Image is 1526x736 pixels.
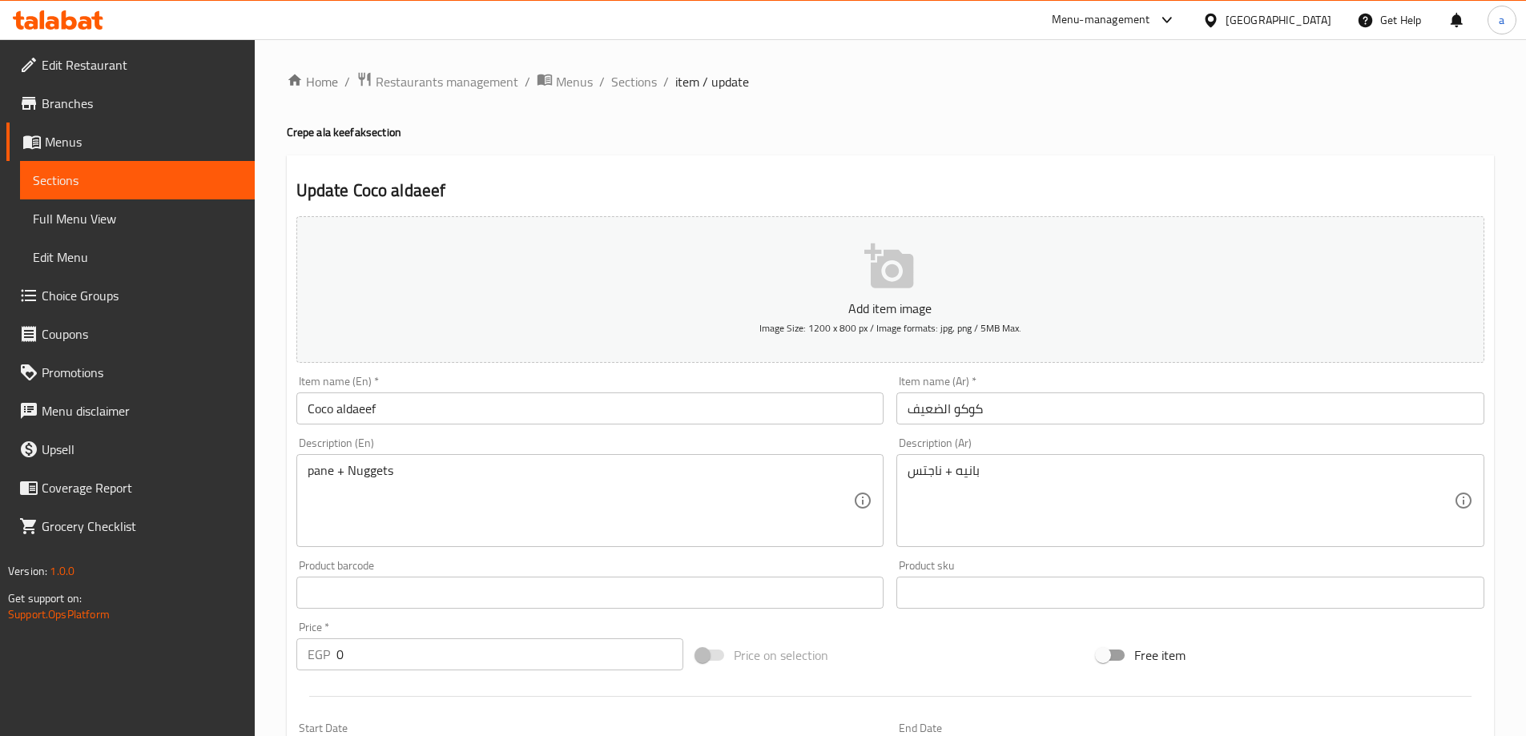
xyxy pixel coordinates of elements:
a: Promotions [6,353,255,392]
span: Coupons [42,324,242,344]
div: [GEOGRAPHIC_DATA] [1226,11,1331,29]
span: Edit Menu [33,247,242,267]
span: Free item [1134,646,1186,665]
li: / [599,72,605,91]
span: Edit Restaurant [42,55,242,74]
a: Menus [6,123,255,161]
span: Version: [8,561,47,581]
span: Sections [33,171,242,190]
span: Upsell [42,440,242,459]
a: Branches [6,84,255,123]
span: item / update [675,72,749,91]
span: Image Size: 1200 x 800 px / Image formats: jpg, png / 5MB Max. [759,319,1021,337]
button: Add item imageImage Size: 1200 x 800 px / Image formats: jpg, png / 5MB Max. [296,216,1484,363]
span: Choice Groups [42,286,242,305]
h2: Update Coco aldaeef [296,179,1484,203]
textarea: pane + Nuggets [308,463,854,539]
span: Get support on: [8,588,82,609]
h4: Crepe ala keefak section [287,124,1494,140]
p: Add item image [321,299,1460,318]
a: Restaurants management [356,71,518,92]
span: Menus [556,72,593,91]
span: a [1499,11,1504,29]
a: Sections [20,161,255,199]
a: Edit Restaurant [6,46,255,84]
input: Enter name En [296,392,884,424]
a: Menus [537,71,593,92]
a: Home [287,72,338,91]
nav: breadcrumb [287,71,1494,92]
span: Menu disclaimer [42,401,242,420]
a: Sections [611,72,657,91]
li: / [344,72,350,91]
a: Upsell [6,430,255,469]
a: Support.OpsPlatform [8,604,110,625]
span: 1.0.0 [50,561,74,581]
a: Full Menu View [20,199,255,238]
a: Menu disclaimer [6,392,255,430]
span: Coverage Report [42,478,242,497]
span: Restaurants management [376,72,518,91]
input: Enter name Ar [896,392,1484,424]
a: Grocery Checklist [6,507,255,545]
span: Branches [42,94,242,113]
textarea: بانيه + ناجتس [908,463,1454,539]
a: Coupons [6,315,255,353]
span: Full Menu View [33,209,242,228]
span: Promotions [42,363,242,382]
a: Edit Menu [20,238,255,276]
li: / [663,72,669,91]
span: Menus [45,132,242,151]
input: Please enter price [336,638,684,670]
a: Coverage Report [6,469,255,507]
span: Price on selection [734,646,828,665]
span: Grocery Checklist [42,517,242,536]
a: Choice Groups [6,276,255,315]
div: Menu-management [1052,10,1150,30]
p: EGP [308,645,330,664]
input: Please enter product sku [896,577,1484,609]
input: Please enter product barcode [296,577,884,609]
li: / [525,72,530,91]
